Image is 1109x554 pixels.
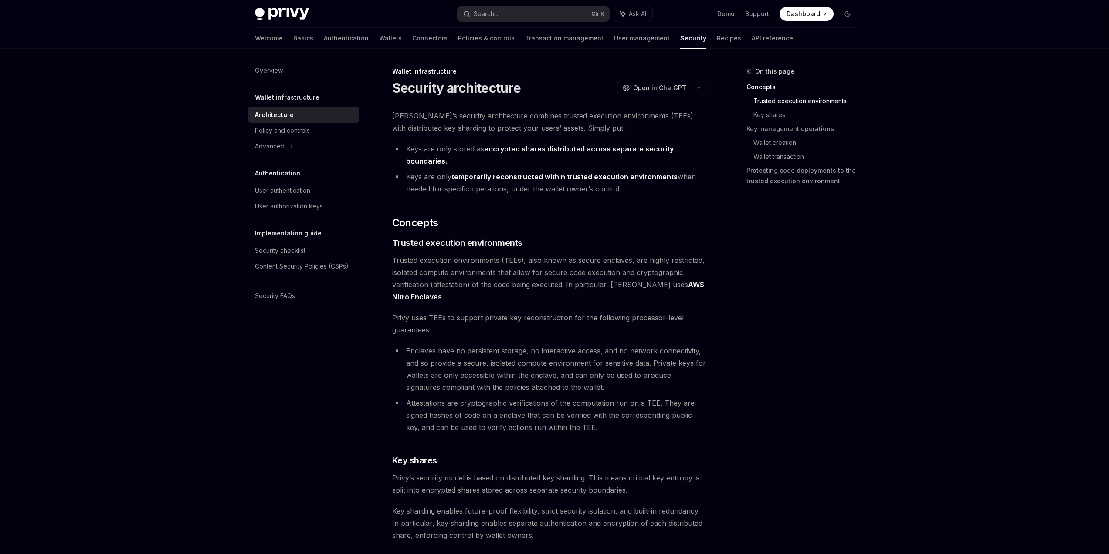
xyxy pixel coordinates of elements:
[379,28,402,49] a: Wallets
[406,144,674,165] strong: encrypted shares distributed across separate security boundaries.
[787,10,820,18] span: Dashboard
[392,397,706,433] li: Attestations are cryptographic verifications of the computation run on a TEE. They are signed has...
[753,150,861,164] a: Wallet transaction
[753,94,861,108] a: Trusted execution environments
[248,183,359,198] a: User authentication
[392,237,522,249] span: Trusted execution environments
[255,201,323,212] div: User authorization keys
[633,84,686,92] span: Open in ChatGPT
[255,65,283,76] div: Overview
[392,505,706,541] span: Key sharding enables future-proof flexibility, strict security isolation, and built-in redundancy...
[753,136,861,150] a: Wallet creation
[780,7,834,21] a: Dashboard
[255,168,300,178] h5: Authentication
[617,81,692,95] button: Open in ChatGPT
[248,259,359,274] a: Content Security Policies (CSPs)
[255,110,294,120] div: Architecture
[392,454,437,467] span: Key shares
[324,28,369,49] a: Authentication
[293,28,313,49] a: Basics
[248,107,359,123] a: Architecture
[392,254,706,303] span: Trusted execution environments (TEEs), also known as secure enclaves, are highly restricted, isol...
[392,171,706,195] li: Keys are only when needed for specific operations, under the wallet owner’s control.
[474,9,498,19] div: Search...
[412,28,448,49] a: Connectors
[755,66,794,77] span: On this page
[753,108,861,122] a: Key shares
[392,67,706,76] div: Wallet infrastructure
[629,10,646,18] span: Ask AI
[392,110,706,134] span: [PERSON_NAME]’s security architecture combines trusted execution environments (TEEs) with distrib...
[255,125,310,136] div: Policy and controls
[248,243,359,259] a: Security checklist
[746,164,861,188] a: Protecting code deployments to the trusted execution environment
[458,28,515,49] a: Policies & controls
[255,141,285,151] div: Advanced
[255,92,319,103] h5: Wallet infrastructure
[745,10,769,18] a: Support
[614,6,652,22] button: Ask AI
[248,288,359,304] a: Security FAQs
[841,7,855,21] button: Toggle dark mode
[525,28,604,49] a: Transaction management
[392,312,706,336] span: Privy uses TEEs to support private key reconstruction for the following processor-level guarantees:
[255,228,322,238] h5: Implementation guide
[392,472,706,496] span: Privy’s security model is based on distributed key sharding. This means critical key entropy is s...
[255,261,349,272] div: Content Security Policies (CSPs)
[614,28,670,49] a: User management
[451,172,678,181] strong: temporarily reconstructed within trusted execution environments
[248,198,359,214] a: User authorization keys
[717,10,735,18] a: Demo
[255,185,310,196] div: User authentication
[248,123,359,138] a: Policy and controls
[392,216,438,230] span: Concepts
[248,63,359,78] a: Overview
[392,143,706,167] li: Keys are only stored as
[392,345,706,393] li: Enclaves have no persistent storage, no interactive access, and no network connectivity, and so p...
[680,28,706,49] a: Security
[255,8,309,20] img: dark logo
[255,245,305,256] div: Security checklist
[752,28,793,49] a: API reference
[591,10,604,17] span: Ctrl K
[457,6,610,22] button: Search...CtrlK
[255,28,283,49] a: Welcome
[746,122,861,136] a: Key management operations
[392,80,521,96] h1: Security architecture
[255,291,295,301] div: Security FAQs
[717,28,741,49] a: Recipes
[746,80,861,94] a: Concepts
